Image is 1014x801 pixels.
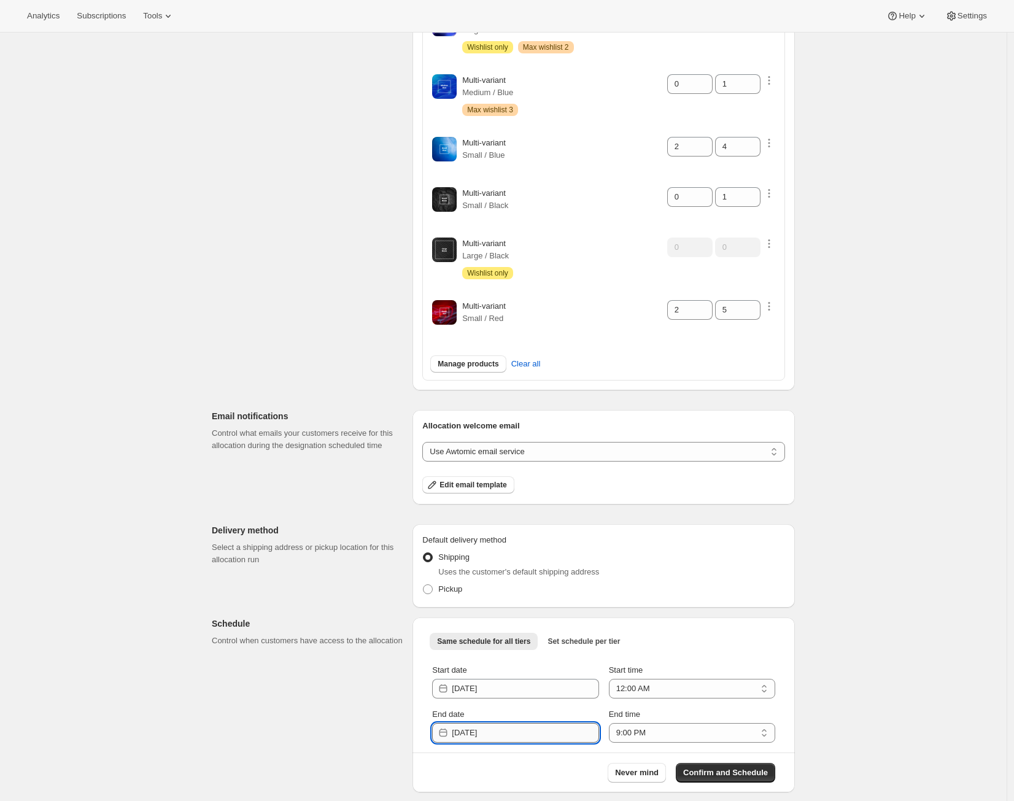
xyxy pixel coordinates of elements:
p: Small / Black [462,199,508,212]
span: Confirm and Schedule [683,767,768,779]
button: Edit email template [422,476,514,493]
p: Large / Black [462,250,513,262]
span: End time [609,710,640,719]
button: Set schedule per tier [540,633,627,650]
span: Max wishlist 2 [523,42,569,52]
p: Control when customers have access to the allocation [212,635,403,647]
span: Start date [432,665,466,675]
img: Multi-variant [432,187,457,212]
span: Set schedule per tier [548,637,620,646]
span: Help [899,11,915,21]
p: Delivery method [212,524,403,536]
p: Multi-variant [462,137,506,149]
p: Multi-variant [462,238,513,250]
p: Email notifications [212,410,403,422]
p: Allocation welcome email [422,420,785,432]
span: Default delivery method [422,535,506,544]
span: Manage products [438,359,498,369]
span: Start time [609,665,643,675]
p: Multi-variant [462,74,518,87]
p: Small / Blue [462,149,506,161]
p: Multi-variant [462,187,508,199]
button: Never mind [608,763,666,783]
button: Manage products [430,355,506,373]
button: Analytics [20,7,67,25]
span: Same schedule for all tiers [437,637,530,646]
button: Settings [938,7,994,25]
span: Never mind [615,767,659,779]
button: Subscriptions [69,7,133,25]
span: Shipping [438,552,470,562]
button: Confirm and Schedule [676,763,775,783]
p: Select a shipping address or pickup location for this allocation run [212,541,403,566]
button: Help [879,7,935,25]
img: Multi-variant [432,74,457,99]
img: Multi-variant [432,300,457,325]
button: Clear all [504,352,548,376]
span: Tools [143,11,162,21]
div: Same schedule for all tiers [422,654,785,753]
p: Medium / Blue [462,87,518,99]
span: Wishlist only [467,268,508,278]
span: Uses the customer's default shipping address [438,567,599,576]
button: Tools [136,7,182,25]
span: End date [432,710,464,719]
p: Multi-variant [462,300,506,312]
span: Wishlist only [467,42,508,52]
span: Edit email template [439,480,506,490]
span: Max wishlist 3 [467,105,513,115]
button: Same schedule for all tiers [430,633,538,650]
span: Subscriptions [77,11,126,21]
span: Pickup [438,584,462,594]
p: Control what emails your customers receive for this allocation during the designation scheduled time [212,427,403,452]
img: Multi-variant [432,238,457,262]
span: Analytics [27,11,60,21]
span: Clear all [511,358,541,370]
span: Settings [958,11,987,21]
img: Multi-variant [432,137,457,161]
p: Schedule [212,617,403,630]
p: Small / Red [462,312,506,325]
